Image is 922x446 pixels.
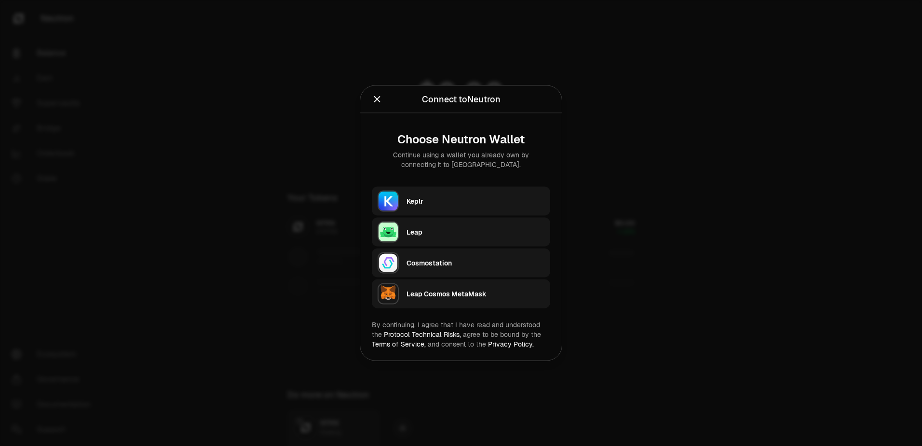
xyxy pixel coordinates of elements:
img: Leap [378,222,399,243]
div: Leap Cosmos MetaMask [407,289,544,299]
a: Protocol Technical Risks, [384,330,461,339]
div: Choose Neutron Wallet [380,133,542,146]
div: Connect to Neutron [422,93,501,106]
button: Close [372,93,382,106]
button: CosmostationCosmostation [372,249,550,278]
div: Cosmostation [407,258,544,268]
div: By continuing, I agree that I have read and understood the agree to be bound by the and consent t... [372,320,550,349]
a: Terms of Service, [372,340,426,348]
div: Leap [407,227,544,237]
div: Keplr [407,196,544,206]
img: Keplr [378,191,399,212]
button: LeapLeap [372,218,550,247]
img: Cosmostation [378,252,399,274]
button: KeplrKeplr [372,187,550,216]
img: Leap Cosmos MetaMask [378,283,399,305]
a: Privacy Policy. [488,340,534,348]
div: Continue using a wallet you already own by connecting it to [GEOGRAPHIC_DATA]. [380,150,542,169]
button: Leap Cosmos MetaMaskLeap Cosmos MetaMask [372,279,550,308]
